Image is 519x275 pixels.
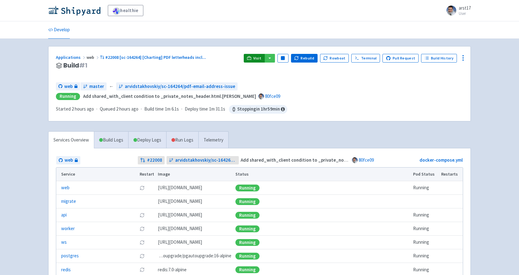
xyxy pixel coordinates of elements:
span: Started [56,106,94,112]
a: Terminal [351,54,380,63]
a: Applications [56,55,86,60]
a: Deploy Logs [128,132,166,149]
th: Pod Status [411,168,439,181]
a: redis [61,266,71,273]
span: # 1 [79,61,87,70]
span: Stopping in 1 hr 59 min [229,105,287,114]
div: · · · [56,105,287,114]
a: web [56,156,80,164]
span: ← [109,83,114,90]
span: arvidstakhovskiy/sc-164264/pdf-email-address-issue [175,157,237,164]
a: web [56,82,80,91]
a: 80fce09 [359,157,374,163]
span: Build [63,62,87,69]
th: Restart [137,168,156,181]
a: arvidstakhovskiy/sc-164264/pdf-email-address-issue [116,82,238,91]
th: Restarts [439,168,463,181]
button: Rowboat [320,54,349,63]
div: Running [235,225,259,232]
a: Telemetry [198,132,228,149]
span: Queued [100,106,138,112]
span: web [65,157,73,164]
span: web [64,83,73,90]
td: Running [411,208,439,222]
span: [DOMAIN_NAME][URL] [158,198,202,205]
span: redis:7.0-alpine [158,266,187,273]
div: Running [235,239,259,246]
a: migrate [61,198,76,205]
a: Visit [244,54,265,63]
span: Deploy time [185,106,208,113]
span: arst17 [459,5,471,11]
span: web [86,55,100,60]
time: 2 hours ago [116,106,138,112]
td: Running [411,222,439,236]
td: Running [411,236,439,249]
a: Develop [48,21,70,39]
a: Build Logs [94,132,128,149]
a: docker-compose.yml [420,157,463,163]
img: Shipyard logo [48,6,100,15]
button: Restart pod [140,254,145,259]
td: Running [411,181,439,195]
span: Build time [144,106,164,113]
a: Build History [421,54,457,63]
a: arvidstakhovskiy/sc-164264/pdf-email-address-issue [167,156,239,164]
strong: # 22008 [147,157,162,164]
div: Running [56,93,80,100]
small: User [459,11,471,15]
a: Services Overview [49,132,94,149]
div: Running [235,212,259,219]
span: 1m 31.1s [209,106,225,113]
a: Run Logs [166,132,198,149]
a: 80fce09 [265,93,280,99]
span: #22008 [sc-164264] [Charting] PDF letterheads incl ... [105,55,206,60]
time: 2 hours ago [72,106,94,112]
button: Pause [277,54,289,63]
span: master [89,83,104,90]
span: [DOMAIN_NAME][URL] [158,239,202,246]
a: postgres [61,252,79,260]
strong: Add shared_with_client condition to _private_notes_header.html.[PERSON_NAME] [241,157,414,163]
span: [DOMAIN_NAME][URL] [158,212,202,219]
button: Restart pod [140,213,145,218]
div: Running [235,198,259,205]
a: arst17 User [443,6,471,15]
span: arvidstakhovskiy/sc-164264/pdf-email-address-issue [125,83,235,90]
a: #22008 [sc-164264] [Charting] PDF letterheads incl... [100,55,207,60]
button: Restart pod [140,267,145,272]
a: api [61,212,67,219]
a: healthie [108,5,143,16]
div: Running [235,185,259,191]
a: master [81,82,107,91]
span: 1m 6.1s [165,106,179,113]
a: web [61,184,70,191]
a: Pull Request [382,54,419,63]
button: Restart pod [140,226,145,231]
th: Service [56,168,137,181]
span: [DOMAIN_NAME][URL] [158,184,202,191]
a: ws [61,239,67,246]
div: Running [235,266,259,273]
a: #22008 [138,156,165,164]
span: [DOMAIN_NAME][URL] [158,225,202,232]
button: Restart pod [140,186,145,190]
button: Rebuild [291,54,318,63]
a: worker [61,225,75,232]
td: Running [411,249,439,263]
strong: Add shared_with_client condition to _private_notes_header.html.[PERSON_NAME] [83,93,256,99]
span: pgautoupgrade/pgautoupgrade:16-alpine [158,252,231,260]
button: Restart pod [140,240,145,245]
th: Image [156,168,234,181]
th: Status [234,168,411,181]
div: Running [235,253,259,260]
span: Visit [253,56,261,61]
